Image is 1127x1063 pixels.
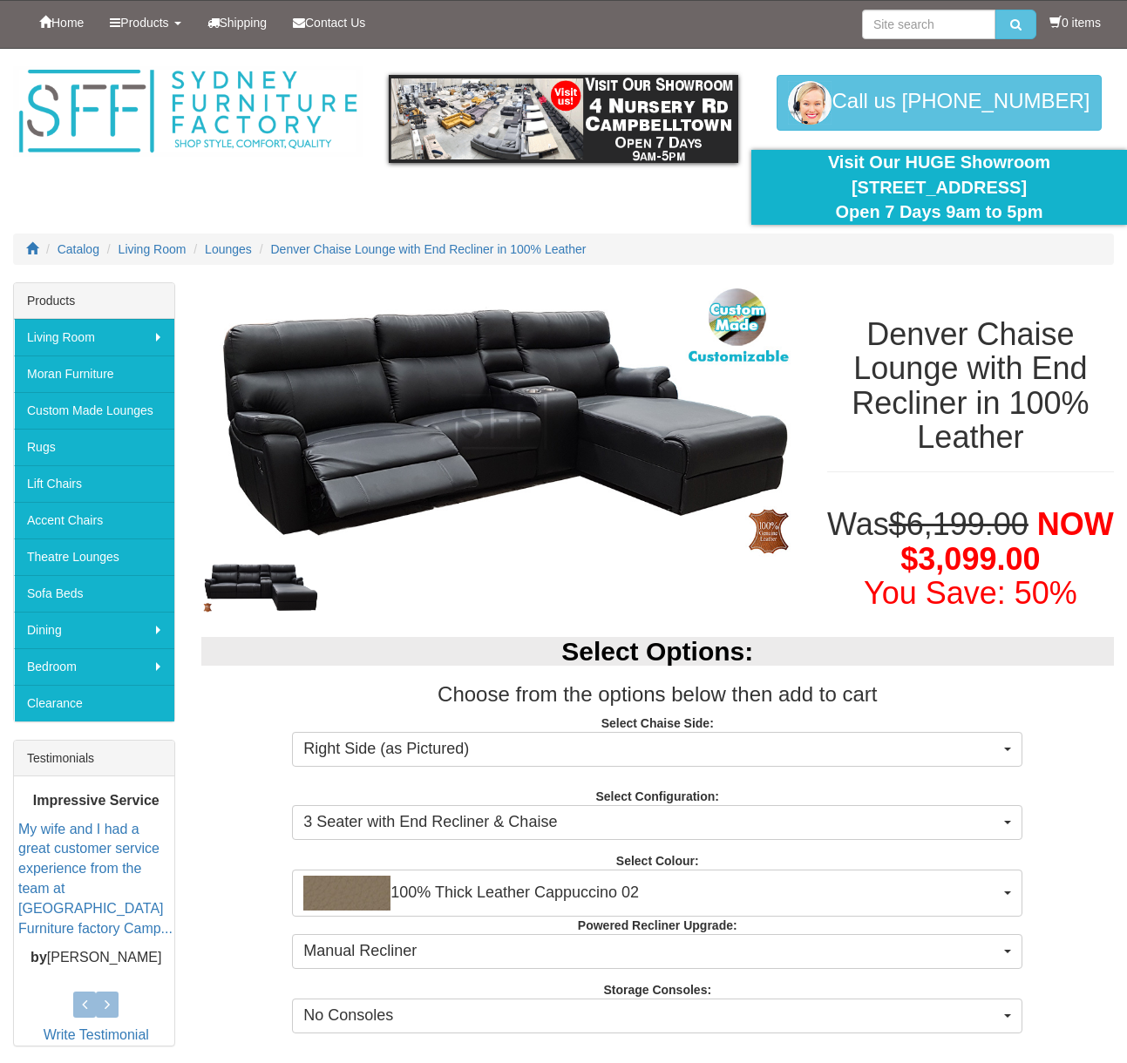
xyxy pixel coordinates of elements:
[827,507,1114,611] h1: Was
[201,683,1115,706] h3: Choose from the options below then add to cart
[220,16,268,30] span: Shipping
[18,947,174,967] p: [PERSON_NAME]
[561,637,753,666] b: Select Options:
[14,319,174,355] a: Living Room
[862,10,995,39] input: Site search
[97,1,193,44] a: Products
[900,506,1113,577] span: NOW $3,099.00
[14,741,174,776] div: Testimonials
[827,317,1114,455] h1: Denver Chaise Lounge with End Recliner in 100% Leather
[271,242,587,256] a: Denver Chaise Lounge with End Recliner in 100% Leather
[603,983,711,997] strong: Storage Consoles:
[601,716,714,730] strong: Select Chaise Side:
[14,465,174,502] a: Lift Chairs
[303,811,1000,834] span: 3 Seater with End Recliner & Chaise
[389,75,738,163] img: showroom.gif
[303,940,1000,963] span: Manual Recliner
[14,392,174,429] a: Custom Made Lounges
[1049,14,1101,31] li: 0 items
[292,805,1022,840] button: 3 Seater with End Recliner & Chaise
[14,502,174,538] a: Accent Chairs
[292,999,1022,1033] button: No Consoles
[764,150,1114,225] div: Visit Our HUGE Showroom [STREET_ADDRESS] Open 7 Days 9am to 5pm
[14,355,174,392] a: Moran Furniture
[33,792,160,807] b: Impressive Service
[44,1027,149,1042] a: Write Testimonial
[205,242,252,256] a: Lounges
[14,429,174,465] a: Rugs
[18,821,173,935] a: My wife and I had a great customer service experience from the team at [GEOGRAPHIC_DATA] Furnitur...
[595,789,719,803] strong: Select Configuration:
[14,538,174,575] a: Theatre Lounges
[303,738,1000,761] span: Right Side (as Pictured)
[303,1005,1000,1027] span: No Consoles
[13,66,363,157] img: Sydney Furniture Factory
[292,732,1022,767] button: Right Side (as Pictured)
[14,283,174,319] div: Products
[194,1,281,44] a: Shipping
[58,242,99,256] a: Catalog
[14,685,174,721] a: Clearance
[280,1,378,44] a: Contact Us
[889,506,1029,542] del: $6,199.00
[305,16,365,30] span: Contact Us
[292,870,1022,917] button: 100% Thick Leather Cappuccino 02100% Thick Leather Cappuccino 02
[51,16,84,30] span: Home
[14,575,174,612] a: Sofa Beds
[120,16,168,30] span: Products
[303,876,1000,911] span: 100% Thick Leather Cappuccino 02
[14,612,174,648] a: Dining
[119,242,187,256] a: Living Room
[578,918,737,932] strong: Powered Recliner Upgrade:
[616,854,699,868] strong: Select Colour:
[292,934,1022,969] button: Manual Recliner
[31,949,47,964] b: by
[26,1,97,44] a: Home
[303,876,390,911] img: 100% Thick Leather Cappuccino 02
[14,648,174,685] a: Bedroom
[864,575,1077,611] font: You Save: 50%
